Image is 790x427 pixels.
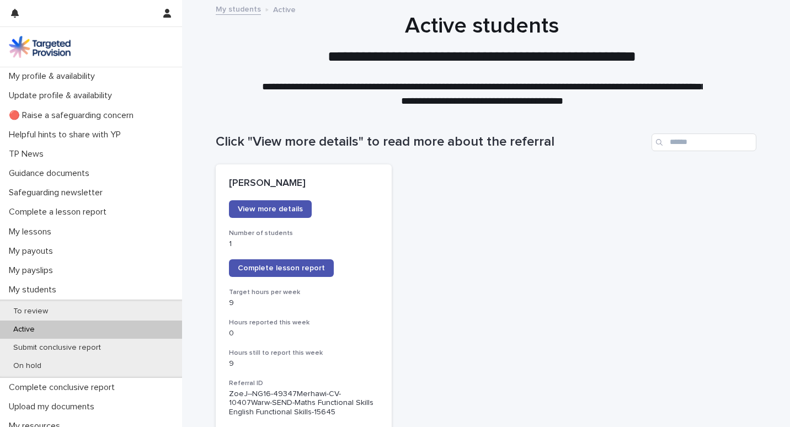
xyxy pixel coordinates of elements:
[4,265,62,276] p: My payslips
[4,130,130,140] p: Helpful hints to share with YP
[229,200,312,218] a: View more details
[216,2,261,15] a: My students
[212,13,752,39] h1: Active students
[229,359,378,369] p: 9
[273,3,296,15] p: Active
[4,246,62,257] p: My payouts
[4,285,65,295] p: My students
[229,178,378,190] p: [PERSON_NAME]
[4,325,44,334] p: Active
[4,71,104,82] p: My profile & availability
[229,298,378,308] p: 9
[229,329,378,338] p: 0
[229,239,378,249] p: 1
[4,227,60,237] p: My lessons
[4,361,50,371] p: On hold
[4,343,110,353] p: Submit conclusive report
[4,110,142,121] p: 🔴 Raise a safeguarding concern
[4,90,121,101] p: Update profile & availability
[229,349,378,357] h3: Hours still to report this week
[229,229,378,238] h3: Number of students
[229,288,378,297] h3: Target hours per week
[229,318,378,327] h3: Hours reported this week
[4,402,103,412] p: Upload my documents
[229,379,378,388] h3: Referral ID
[4,149,52,159] p: TP News
[4,307,57,316] p: To review
[238,205,303,213] span: View more details
[238,264,325,272] span: Complete lesson report
[4,207,115,217] p: Complete a lesson report
[652,134,756,151] input: Search
[9,36,71,58] img: M5nRWzHhSzIhMunXDL62
[4,188,111,198] p: Safeguarding newsletter
[4,382,124,393] p: Complete conclusive report
[4,168,98,179] p: Guidance documents
[229,259,334,277] a: Complete lesson report
[216,134,647,150] h1: Click "View more details" to read more about the referral
[229,389,378,417] p: ZoeJ--NG16-49347Merhawi-CV-10407Warw-SEND-Maths Functional Skills English Functional Skills-15645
